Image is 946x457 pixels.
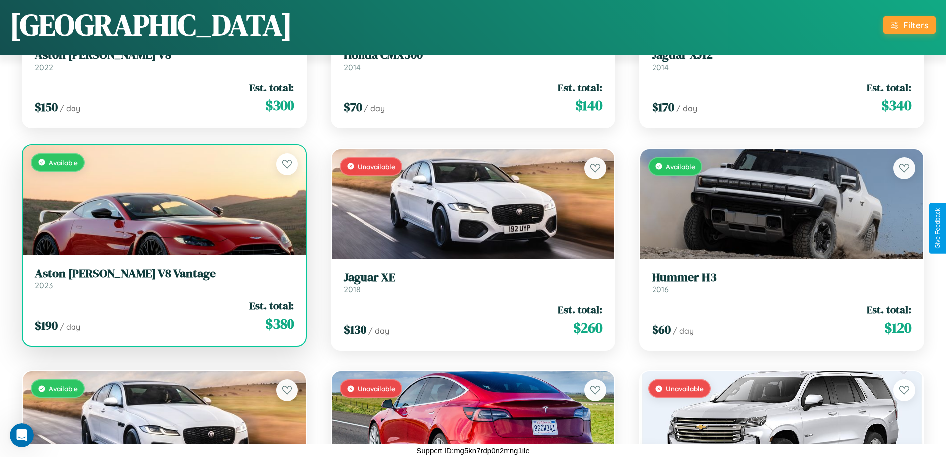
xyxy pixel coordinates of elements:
[575,95,602,115] span: $ 140
[368,326,389,336] span: / day
[652,271,911,285] h3: Hummer H3
[344,321,366,338] span: $ 130
[416,444,529,457] p: Support ID: mg5kn7rdp0n2mng1ile
[673,326,694,336] span: / day
[652,62,669,72] span: 2014
[883,16,936,34] button: Filters
[344,48,603,72] a: Honda CMX3002014
[35,99,58,115] span: $ 150
[10,4,292,45] h1: [GEOGRAPHIC_DATA]
[358,162,395,171] span: Unavailable
[344,48,603,62] h3: Honda CMX300
[573,318,602,338] span: $ 260
[35,317,58,334] span: $ 190
[249,298,294,313] span: Est. total:
[652,284,669,294] span: 2016
[344,271,603,285] h3: Jaguar XE
[652,271,911,295] a: Hummer H32016
[344,62,361,72] span: 2014
[666,384,704,393] span: Unavailable
[881,95,911,115] span: $ 340
[344,99,362,115] span: $ 70
[344,271,603,295] a: Jaguar XE2018
[364,103,385,113] span: / day
[35,280,53,290] span: 2023
[558,302,602,317] span: Est. total:
[35,267,294,281] h3: Aston [PERSON_NAME] V8 Vantage
[49,158,78,167] span: Available
[265,314,294,334] span: $ 380
[35,48,294,72] a: Aston [PERSON_NAME] V82022
[35,267,294,291] a: Aston [PERSON_NAME] V8 Vantage2023
[10,423,34,447] iframe: Intercom live chat
[49,384,78,393] span: Available
[867,302,911,317] span: Est. total:
[652,321,671,338] span: $ 60
[60,322,80,332] span: / day
[265,95,294,115] span: $ 300
[35,48,294,62] h3: Aston [PERSON_NAME] V8
[884,318,911,338] span: $ 120
[934,208,941,249] div: Give Feedback
[652,48,911,72] a: Jaguar XJ122014
[903,20,928,30] div: Filters
[652,99,674,115] span: $ 170
[344,284,361,294] span: 2018
[867,80,911,94] span: Est. total:
[35,62,53,72] span: 2022
[249,80,294,94] span: Est. total:
[676,103,697,113] span: / day
[358,384,395,393] span: Unavailable
[60,103,80,113] span: / day
[652,48,911,62] h3: Jaguar XJ12
[666,162,695,171] span: Available
[558,80,602,94] span: Est. total:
